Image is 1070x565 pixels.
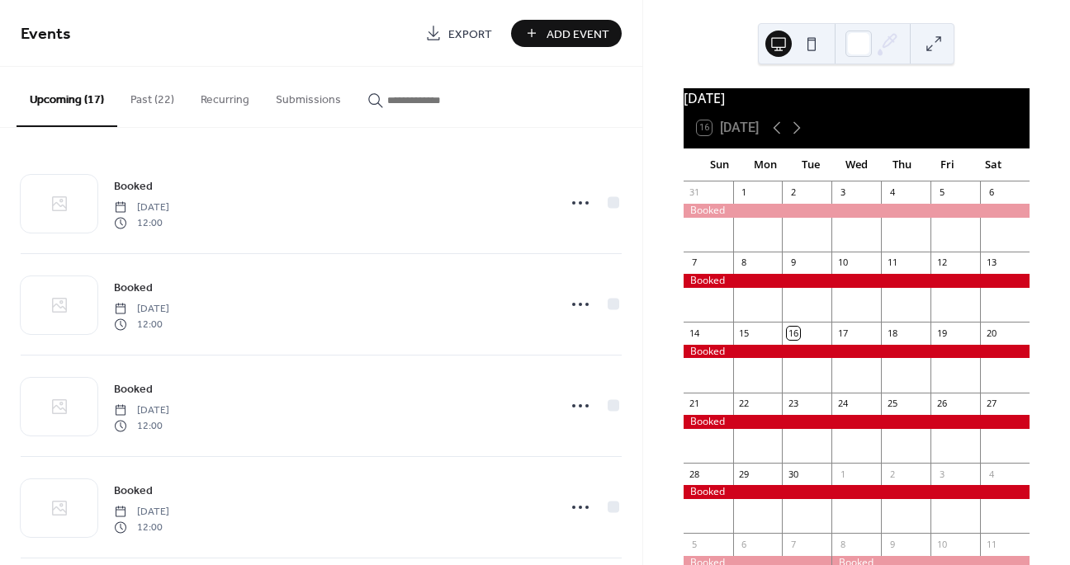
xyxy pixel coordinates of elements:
[114,379,153,398] a: Booked
[689,468,701,480] div: 28
[985,257,997,269] div: 13
[935,186,948,199] div: 5
[684,415,1030,429] div: Booked
[836,327,849,339] div: 17
[836,468,849,480] div: 1
[738,398,750,410] div: 22
[448,26,492,43] span: Export
[935,257,948,269] div: 12
[886,186,898,199] div: 4
[738,186,750,199] div: 1
[787,327,799,339] div: 16
[985,538,997,550] div: 11
[925,148,970,181] div: Fri
[114,278,153,297] a: Booked
[738,468,750,480] div: 29
[114,317,169,332] span: 12:00
[787,538,799,550] div: 7
[836,398,849,410] div: 24
[684,88,1030,108] div: [DATE]
[738,327,750,339] div: 15
[689,257,701,269] div: 7
[886,468,898,480] div: 2
[787,186,799,199] div: 2
[886,538,898,550] div: 9
[738,538,750,550] div: 6
[114,483,153,500] span: Booked
[738,257,750,269] div: 8
[114,302,169,317] span: [DATE]
[689,398,701,410] div: 21
[787,398,799,410] div: 23
[935,538,948,550] div: 10
[114,481,153,500] a: Booked
[684,345,1030,359] div: Booked
[834,148,879,181] div: Wed
[742,148,788,181] div: Mon
[114,178,153,195] span: Booked
[935,468,948,480] div: 3
[697,148,742,181] div: Sun
[117,67,187,125] button: Past (22)
[413,20,504,47] a: Export
[985,186,997,199] div: 6
[114,418,169,433] span: 12:00
[114,381,153,398] span: Booked
[886,257,898,269] div: 11
[511,20,622,47] button: Add Event
[114,280,153,297] span: Booked
[547,26,609,43] span: Add Event
[985,398,997,410] div: 27
[114,403,169,418] span: [DATE]
[689,538,701,550] div: 5
[114,200,169,215] span: [DATE]
[787,468,799,480] div: 30
[935,327,948,339] div: 19
[985,468,997,480] div: 4
[684,204,1030,218] div: Booked
[836,538,849,550] div: 8
[114,505,169,520] span: [DATE]
[971,148,1016,181] div: Sat
[187,67,263,125] button: Recurring
[114,177,153,195] a: Booked
[879,148,925,181] div: Thu
[689,186,701,199] div: 31
[21,18,71,50] span: Events
[684,485,1030,499] div: Booked
[788,148,833,181] div: Tue
[787,257,799,269] div: 9
[689,327,701,339] div: 14
[836,257,849,269] div: 10
[886,327,898,339] div: 18
[263,67,354,125] button: Submissions
[985,327,997,339] div: 20
[684,274,1030,288] div: Booked
[114,520,169,534] span: 12:00
[836,186,849,199] div: 3
[886,398,898,410] div: 25
[114,215,169,230] span: 12:00
[935,398,948,410] div: 26
[17,67,117,127] button: Upcoming (17)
